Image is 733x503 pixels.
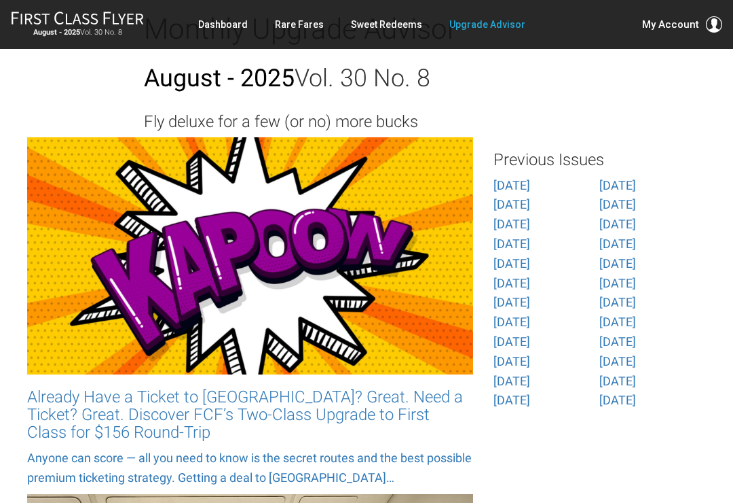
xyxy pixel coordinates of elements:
strong: August - 2025 [144,64,295,92]
strong: August - 2025 [33,28,80,37]
a: [DATE] [493,256,530,271]
img: First Class Flyer [11,11,144,25]
button: My Account [642,16,722,33]
a: [DATE] [599,276,636,290]
a: [DATE] [599,374,636,388]
h3: Fly deluxe for a few (or no) more bucks [144,113,648,131]
a: [DATE] [493,197,530,211]
a: [DATE] [599,315,636,329]
a: [DATE] [599,178,636,192]
h3: Previous Issues [493,151,706,169]
a: [DATE] [493,334,530,349]
a: [DATE] [493,237,530,251]
a: [DATE] [599,393,636,407]
a: [DATE] [493,354,530,368]
a: [DATE] [599,334,636,349]
a: [DATE] [599,217,636,231]
a: [DATE] [493,393,530,407]
a: [DATE] [599,197,636,211]
a: Rare Fares [275,12,324,37]
a: Upgrade Advisor [449,12,525,37]
a: First Class FlyerAugust - 2025Vol. 30 No. 8 [11,11,144,38]
h2: Vol. 30 No. 8 [144,65,648,92]
a: [DATE] [599,237,636,251]
a: [DATE] [493,276,530,290]
h3: Already Have a Ticket to [GEOGRAPHIC_DATA]? Great. Need a Ticket? Great. Discover FCF’s Two-Class... [27,388,473,442]
a: Already Have a Ticket to [GEOGRAPHIC_DATA]? Great. Need a Ticket? Great. Discover FCF’s Two-Class... [27,137,473,487]
a: [DATE] [493,315,530,329]
a: [DATE] [493,295,530,309]
a: [DATE] [493,374,530,388]
a: Dashboard [198,12,248,37]
small: Vol. 30 No. 8 [11,28,144,37]
span: My Account [642,16,699,33]
a: [DATE] [599,354,636,368]
a: [DATE] [599,295,636,309]
a: [DATE] [493,217,530,231]
p: Anyone can score — all you need to know is the secret routes and the best possible premium ticket... [27,449,473,488]
a: Sweet Redeems [351,12,422,37]
a: [DATE] [599,256,636,271]
a: [DATE] [493,178,530,192]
